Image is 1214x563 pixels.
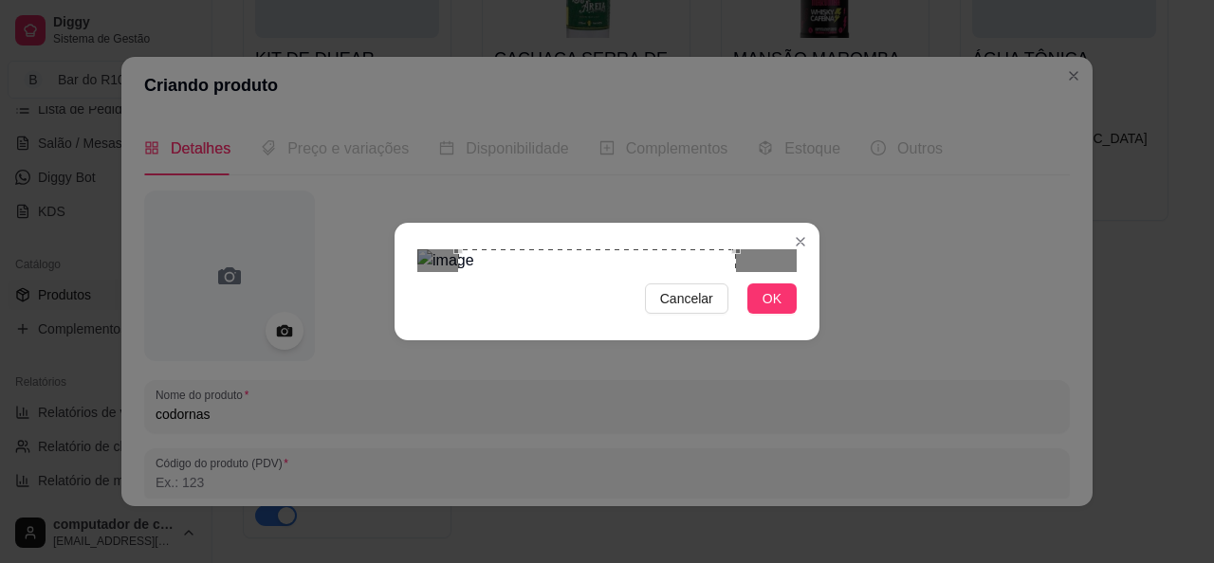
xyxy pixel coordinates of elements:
img: image [417,249,797,272]
span: OK [763,288,782,309]
div: Use the arrow keys to move the crop selection area [458,249,736,527]
button: OK [747,283,797,314]
span: Cancelar [660,288,713,309]
button: Cancelar [645,283,728,314]
button: Close [785,227,816,257]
